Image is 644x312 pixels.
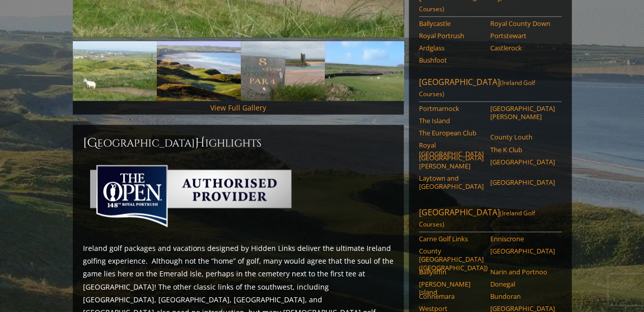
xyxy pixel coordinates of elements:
[490,44,555,52] a: Castlerock
[490,133,555,141] a: County Louth
[490,178,555,186] a: [GEOGRAPHIC_DATA]
[419,141,484,158] a: Royal [GEOGRAPHIC_DATA]
[419,268,484,276] a: Ballyliffin
[419,56,484,64] a: Bushfoot
[490,158,555,166] a: [GEOGRAPHIC_DATA]
[419,207,562,232] a: [GEOGRAPHIC_DATA](Ireland Golf Courses)
[419,247,484,272] a: County [GEOGRAPHIC_DATA] ([GEOGRAPHIC_DATA])
[195,135,205,151] span: H
[490,268,555,276] a: Narin and Portnoo
[419,174,484,191] a: Laytown and [GEOGRAPHIC_DATA]
[419,76,562,102] a: [GEOGRAPHIC_DATA](Ireland Golf Courses)
[419,209,535,229] span: (Ireland Golf Courses)
[490,32,555,40] a: Portstewart
[210,103,266,112] a: View Full Gallery
[490,247,555,255] a: [GEOGRAPHIC_DATA]
[419,104,484,112] a: Portmarnock
[490,19,555,27] a: Royal County Down
[419,235,484,243] a: Carne Golf Links
[490,104,555,121] a: [GEOGRAPHIC_DATA][PERSON_NAME]
[419,78,535,98] span: (Ireland Golf Courses)
[490,280,555,288] a: Donegal
[419,32,484,40] a: Royal Portrush
[419,154,484,171] a: [GEOGRAPHIC_DATA][PERSON_NAME]
[419,44,484,52] a: Ardglass
[419,292,484,300] a: Connemara
[419,280,484,297] a: [PERSON_NAME] Island
[83,135,394,151] h2: [GEOGRAPHIC_DATA] ighlights
[419,117,484,125] a: The Island
[419,19,484,27] a: Ballycastle
[490,146,555,154] a: The K Club
[490,292,555,300] a: Bundoran
[419,129,484,137] a: The European Club
[490,235,555,243] a: Enniscrone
